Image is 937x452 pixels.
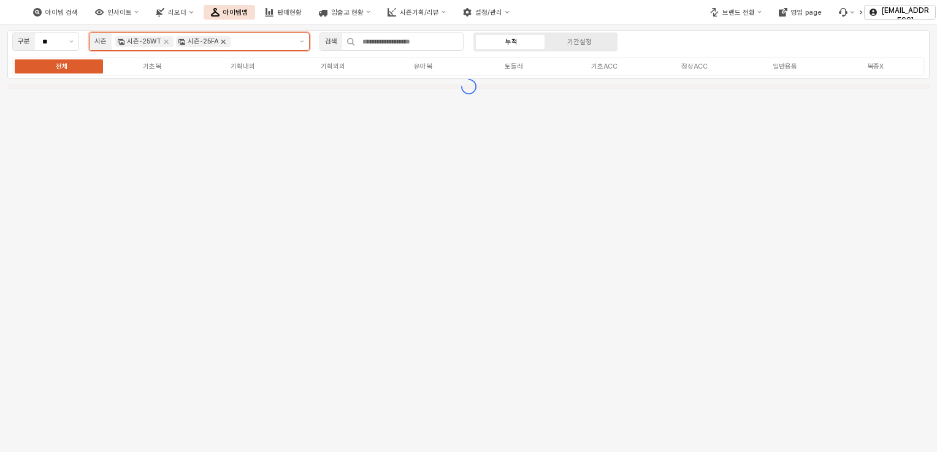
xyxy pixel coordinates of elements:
[107,9,132,17] div: 인사이트
[703,5,769,20] button: 브랜드 전환
[168,9,186,17] div: 리오더
[231,62,255,70] div: 기획내의
[468,61,559,72] label: 토들러
[559,61,649,72] label: 기초ACC
[400,9,439,17] div: 시즌기획/리뷰
[107,61,197,72] label: 기초복
[197,61,288,72] label: 기획내의
[88,5,146,20] button: 인사이트
[94,36,107,47] div: 시즌
[414,62,432,70] div: 유아복
[681,62,708,70] div: 정상ACC
[258,5,309,20] button: 판매현황
[864,5,936,20] button: [EMAIL_ADDRESS]
[148,5,201,20] button: 리오더
[17,61,107,72] label: 전체
[591,62,618,70] div: 기초ACC
[830,61,920,72] label: 복종X
[64,33,78,50] button: 제안 사항 표시
[791,9,822,17] div: 영업 page
[505,62,523,70] div: 토들러
[164,39,169,44] div: Remove 시즌-25WT
[331,9,364,17] div: 입출고 현황
[325,36,337,47] div: 검색
[881,6,930,25] p: [EMAIL_ADDRESS]
[26,5,85,20] button: 아이템 검색
[478,37,546,47] label: 누적
[567,38,592,46] div: 기간설정
[56,62,68,70] div: 전체
[288,61,378,72] label: 기획외의
[832,5,862,20] div: Menu item 6
[277,9,302,17] div: 판매현황
[505,38,518,46] div: 누적
[127,36,161,47] div: 시즌-25WT
[649,61,740,72] label: 정상ACC
[204,5,255,20] button: 아이템맵
[546,37,614,47] label: 기간설정
[321,62,345,70] div: 기획외의
[771,5,829,20] button: 영업 page
[143,62,161,70] div: 기초복
[223,9,248,17] div: 아이템맵
[188,36,218,47] div: 시즌-25FA
[295,33,309,50] button: 제안 사항 표시
[312,5,378,20] button: 입출고 현황
[378,61,468,72] label: 유아복
[722,9,755,17] div: 브랜드 전환
[456,5,516,20] button: 설정/관리
[380,5,453,20] button: 시즌기획/리뷰
[773,62,797,70] div: 일반용품
[475,9,502,17] div: 설정/관리
[45,9,78,17] div: 아이템 검색
[867,62,884,70] div: 복종X
[740,61,830,72] label: 일반용품
[221,39,226,44] div: Remove 시즌-25FA
[18,36,30,47] div: 구분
